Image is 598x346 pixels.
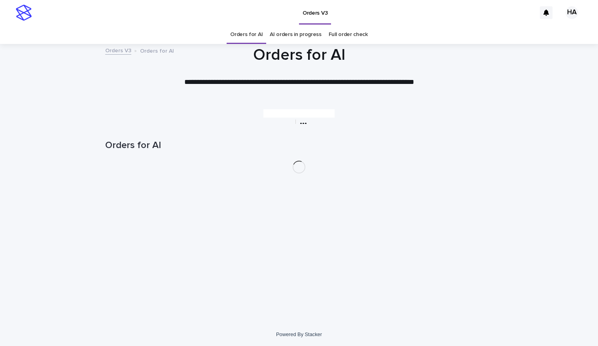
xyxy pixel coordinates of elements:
a: Orders for AI [230,25,263,44]
a: Powered By Stacker [279,332,319,337]
p: Orders for AI [140,46,174,55]
h1: Orders for AI [105,70,493,89]
h1: Orders for AI [105,140,493,151]
img: stacker-logo-s-only.png [16,5,32,21]
a: AI orders in progress [270,25,322,44]
a: Full order check [329,25,368,44]
div: HA [566,6,578,19]
a: Orders V3 [105,46,131,55]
